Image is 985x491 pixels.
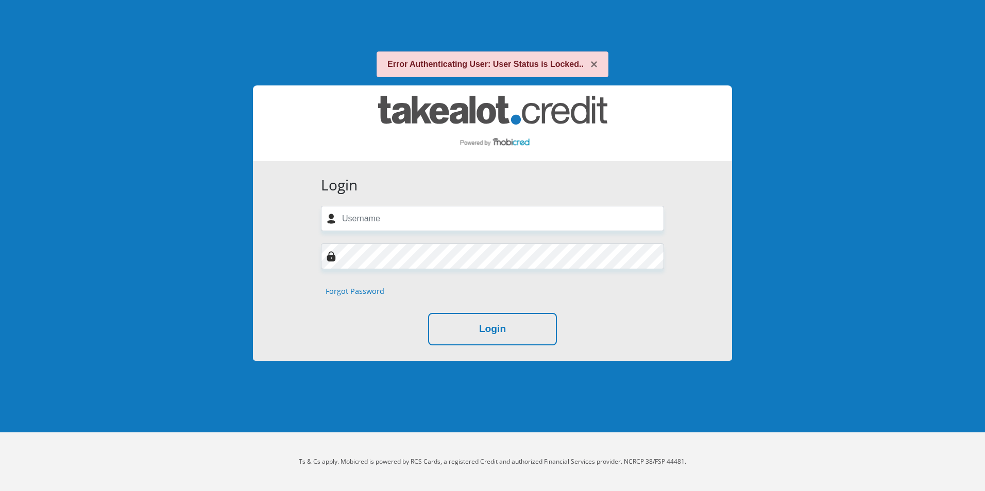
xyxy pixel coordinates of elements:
[326,251,336,261] img: Image
[326,286,384,297] a: Forgot Password
[387,60,584,68] strong: Error Authenticating User: User Status is Locked..
[321,206,664,231] input: Username
[590,58,598,71] button: ×
[321,177,664,194] h3: Login
[378,96,607,151] img: takealot_credit logo
[428,313,557,345] button: Login
[326,214,336,224] img: user-icon image
[207,457,778,466] p: Ts & Cs apply. Mobicred is powered by RCS Cards, a registered Credit and authorized Financial Ser...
